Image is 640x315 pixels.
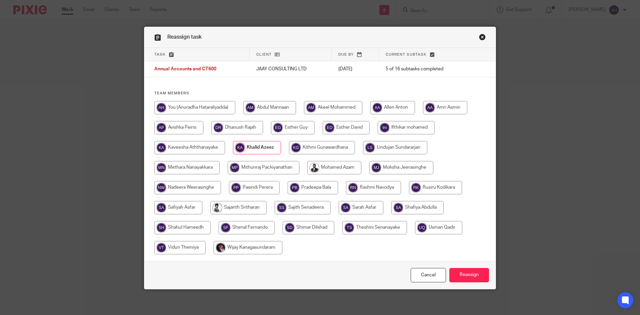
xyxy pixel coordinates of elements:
a: Close this dialog window [479,34,486,43]
span: Task [154,53,166,56]
span: Client [256,53,272,56]
span: Current subtask [386,53,427,56]
p: [DATE] [338,66,372,72]
td: 5 of 16 subtasks completed [379,61,470,77]
span: Reassign task [167,34,202,40]
span: Due by [338,53,354,56]
p: JAAY CONSULTING LTD [256,66,325,72]
input: Reassign [449,268,489,282]
h4: Team members [154,91,486,96]
span: Annual Accounts and CT600 [154,67,216,72]
a: Close this dialog window [411,268,446,282]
